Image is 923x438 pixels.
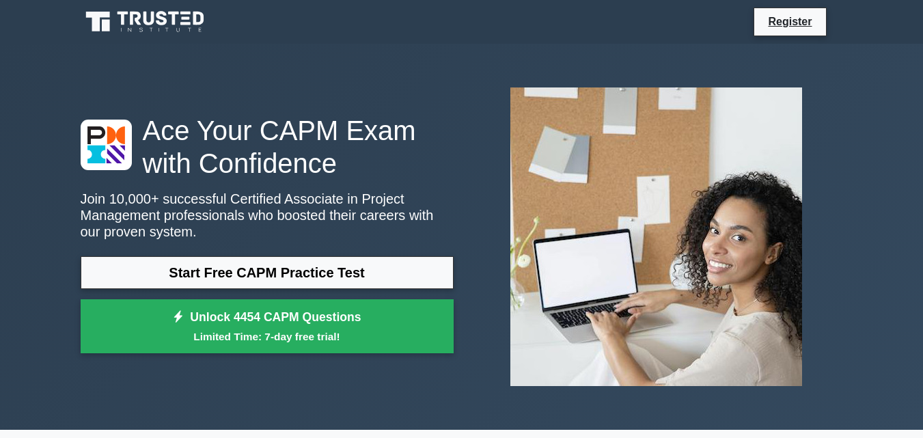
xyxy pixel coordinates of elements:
[81,191,454,240] p: Join 10,000+ successful Certified Associate in Project Management professionals who boosted their...
[760,13,820,30] a: Register
[98,329,437,344] small: Limited Time: 7-day free trial!
[81,114,454,180] h1: Ace Your CAPM Exam with Confidence
[81,299,454,354] a: Unlock 4454 CAPM QuestionsLimited Time: 7-day free trial!
[81,256,454,289] a: Start Free CAPM Practice Test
